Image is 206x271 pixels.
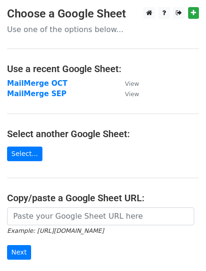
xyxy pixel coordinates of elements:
h4: Select another Google Sheet: [7,128,199,140]
small: View [125,80,139,87]
h3: Choose a Google Sheet [7,7,199,21]
h4: Use a recent Google Sheet: [7,63,199,74]
a: View [115,90,139,98]
a: View [115,79,139,88]
a: MailMerge OCT [7,79,67,88]
h4: Copy/paste a Google Sheet URL: [7,192,199,204]
p: Use one of the options below... [7,25,199,34]
small: Example: [URL][DOMAIN_NAME] [7,227,104,234]
input: Next [7,245,31,260]
a: Select... [7,147,42,161]
small: View [125,90,139,98]
a: MailMerge SEP [7,90,66,98]
input: Paste your Google Sheet URL here [7,207,194,225]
